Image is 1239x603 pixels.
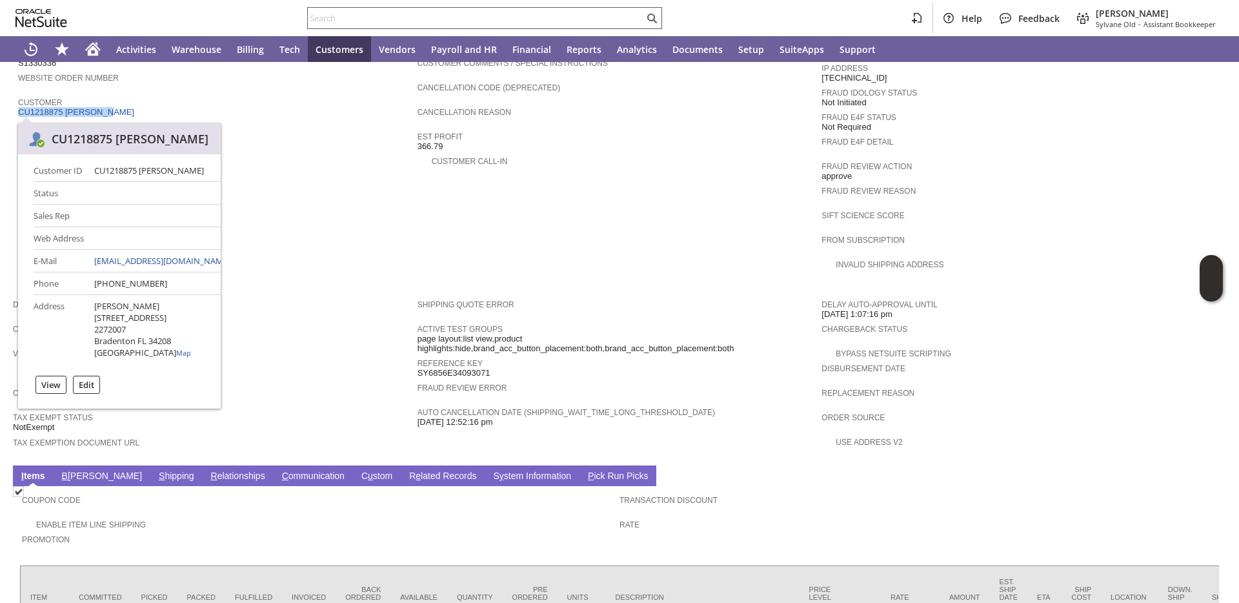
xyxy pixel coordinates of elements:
span: 366.79 [418,141,443,152]
a: System Information [490,471,574,483]
a: Sift Science Score [821,211,904,220]
a: Disbursement Date [821,364,905,373]
a: Bypass NetSuite Scripting [836,349,951,358]
div: Address [34,300,84,312]
a: Documents [665,36,730,62]
a: Fraud E4F Detail [821,138,893,147]
span: SY6856E34093071 [418,368,490,378]
a: Tech [272,36,308,62]
span: Analytics [617,43,657,56]
a: Rate [619,520,640,529]
a: Cancellation Reason [418,108,511,117]
a: Customer Type [13,325,79,334]
a: Tax Exemption Document URL [13,438,139,447]
input: Search [308,10,644,26]
a: Coupon Code [22,496,81,505]
span: C [282,471,288,481]
a: Auto Cancellation Date (shipping_wait_time_long_threshold_date) [418,408,715,417]
span: approve [821,171,852,181]
a: Custom [358,471,396,483]
a: Warehouse [164,36,229,62]
span: Payroll and HR [431,43,497,56]
a: Fraud Review Action [821,162,912,171]
span: y [499,471,504,481]
a: Use Address V2 [836,438,902,447]
span: Not Required [821,122,871,132]
span: Financial [512,43,551,56]
a: Enable Item Line Shipping [36,520,146,529]
a: Analytics [609,36,665,62]
span: - [1138,19,1141,29]
a: B[PERSON_NAME] [59,471,145,483]
div: View [35,376,66,394]
span: S1330336 [18,58,56,68]
a: Promotion [22,535,70,544]
a: Relationships [208,471,268,483]
div: Down. Ship [1168,586,1193,601]
svg: Search [644,10,660,26]
span: Documents [672,43,723,56]
a: Map [176,349,191,358]
div: Ship Cost [1071,586,1091,601]
div: [PHONE_NUMBER] [94,278,167,289]
span: Vendors [379,43,416,56]
span: Help [962,12,982,25]
a: From Subscription [821,236,905,245]
a: Unrolled view on [1203,468,1218,484]
span: R [211,471,217,481]
a: Reports [559,36,609,62]
a: Cancellation Code (deprecated) [418,83,561,92]
a: IP Address [821,64,868,73]
span: Reports [567,43,601,56]
span: [PERSON_NAME] [1096,7,1216,19]
div: Web Address [34,232,84,244]
span: NotExempt [13,422,54,433]
a: Billing [229,36,272,62]
a: Shipping [156,471,197,483]
a: Recent Records [15,36,46,62]
a: Chargeback Status [821,325,907,334]
a: Pick Run Picks [585,471,651,483]
span: P [588,471,594,481]
iframe: Click here to launch Oracle Guided Learning Help Panel [1200,255,1223,301]
svg: Shortcuts [54,41,70,57]
span: Sylvane Old [1096,19,1136,29]
a: Customer Niche [13,389,83,398]
div: Est. Ship Date [1000,578,1018,601]
div: CU1218875 [PERSON_NAME] [94,165,204,176]
span: Support [840,43,876,56]
a: Velaro Engagement ID [13,349,111,358]
a: Vendors [371,36,423,62]
span: Activities [116,43,156,56]
a: Related Records [406,471,479,483]
span: Customers [316,43,363,56]
a: Order Source [821,413,885,422]
div: CU1218875 [PERSON_NAME] [52,131,208,147]
span: Oracle Guided Learning Widget. To move around, please hold and drag [1200,279,1223,302]
a: Invalid Shipping Address [836,260,943,269]
a: Communication [279,471,348,483]
div: E-Mail [34,255,84,267]
div: Pre Ordered [512,586,548,601]
span: [DATE] 12:52:16 pm [418,417,493,427]
span: [DATE] 1:07:16 pm [821,309,892,320]
div: Phone [34,278,84,289]
span: Feedback [1018,12,1060,25]
div: [PERSON_NAME] [STREET_ADDRESS] 2272007 Bradenton FL 34208 [GEOGRAPHIC_DATA] [94,300,191,358]
a: CU1218875 [PERSON_NAME] [18,107,137,117]
a: Fraud E4F Status [821,113,896,122]
a: Department [13,300,66,309]
div: Edit [73,376,100,394]
a: Customer Comments / Special Instructions [418,59,608,68]
a: Tax Exempt Status [13,413,93,422]
div: Price Level [809,586,838,601]
svg: logo [15,9,67,27]
span: Setup [738,43,764,56]
a: Website Order Number [18,74,119,83]
div: Status [34,187,84,199]
svg: Recent Records [23,41,39,57]
span: Assistant Bookkeeper [1143,19,1216,29]
span: Tech [279,43,300,56]
a: Customer Call-in [432,157,508,166]
span: e [416,471,421,481]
